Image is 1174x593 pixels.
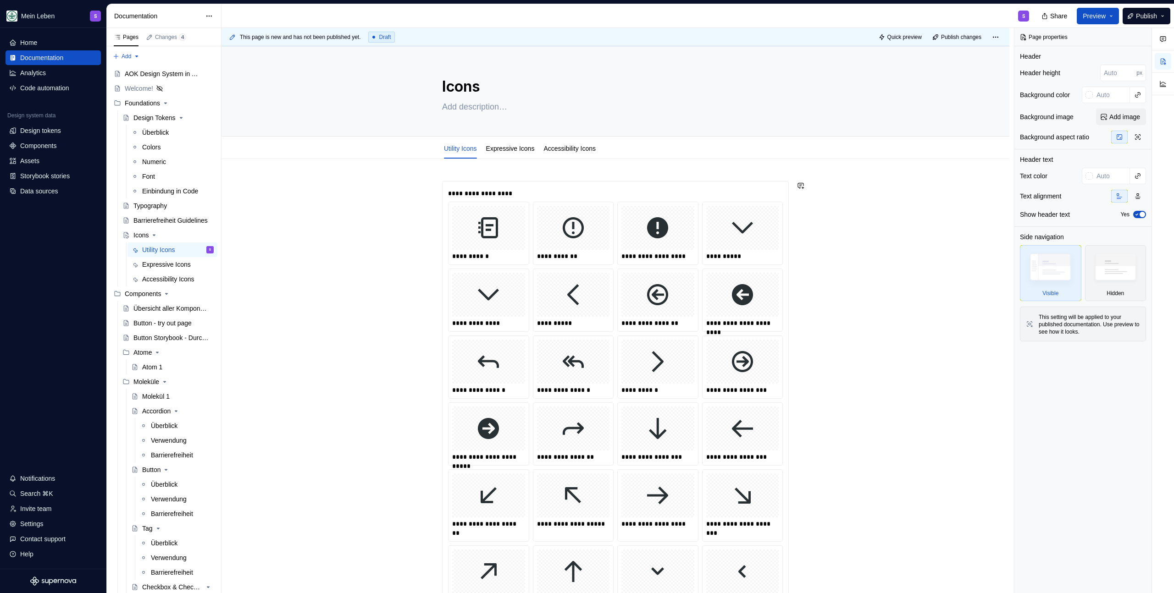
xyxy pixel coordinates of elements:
div: S [94,12,97,20]
div: Molekül 1 [142,392,170,401]
div: Notifications [20,474,55,483]
div: Documentation [114,11,201,21]
div: Foundations [125,99,160,108]
div: Accessibility Icons [142,275,194,284]
span: Add [122,53,131,60]
a: Home [6,35,101,50]
div: Invite team [20,504,51,513]
a: Tag [127,521,217,536]
a: Barrierefreiheit [136,565,217,580]
div: Barrierefreiheit [151,568,193,577]
div: Verwendung [151,436,187,445]
div: Verwendung [151,553,187,562]
a: Data sources [6,184,101,198]
div: Barrierefreiheit [151,450,193,460]
div: Background color [1020,90,1070,99]
div: Expressive Icons [142,260,191,269]
div: Numeric [142,157,166,166]
p: px [1136,69,1142,77]
div: Checkbox & Checkbox Group [142,582,203,592]
div: Moleküle [133,377,159,386]
div: Design tokens [20,126,61,135]
div: AOK Design System in Arbeit [125,69,200,78]
div: Design Tokens [133,113,176,122]
input: Auto [1100,65,1136,81]
div: Background aspect ratio [1020,132,1089,142]
div: Button Storybook - Durchstich! [133,333,209,342]
div: Utility Icons [440,138,481,158]
div: Header height [1020,68,1060,77]
div: Header [1020,52,1041,61]
span: Publish [1136,11,1157,21]
span: Draft [379,33,391,41]
button: Publish changes [930,31,986,44]
div: Überblick [151,480,177,489]
div: Button [142,465,161,474]
button: Publish [1123,8,1170,24]
div: Design system data [7,112,55,119]
div: Atome [133,348,152,357]
div: Text color [1020,171,1047,181]
div: Foundations [110,96,217,110]
a: Button Storybook - Durchstich! [119,330,217,345]
a: Utility Icons [444,145,477,152]
a: Accordion [127,404,217,418]
a: Überblick [136,418,217,433]
label: Yes [1120,211,1130,218]
button: Contact support [6,532,101,546]
span: This page is new and has not been published yet. [240,33,361,41]
a: Überblick [136,536,217,550]
button: Quick preview [876,31,926,44]
a: Invite team [6,501,101,516]
div: Search ⌘K [20,489,53,498]
div: Hidden [1085,245,1146,301]
div: Components [125,289,161,298]
a: Utility IconsS [127,242,217,257]
div: Atom 1 [142,362,162,372]
a: Barrierefreiheit [136,506,217,521]
div: Help [20,549,33,559]
button: Share [1037,8,1073,24]
div: Icons [133,231,149,240]
a: Button - try out page [119,316,217,330]
div: Background image [1020,112,1074,121]
a: Accessibility Icons [127,272,217,286]
a: Überblick [127,125,217,140]
div: Visible [1042,290,1058,297]
div: Visible [1020,245,1081,301]
div: Typography [133,201,167,210]
a: Settings [6,516,101,531]
div: Contact support [20,534,66,544]
a: Colors [127,140,217,154]
a: Button [127,462,217,477]
a: Molekül 1 [127,389,217,404]
div: Übersicht aller Komponenten [133,304,209,313]
div: Barrierefreiheit [151,509,193,518]
button: Notifications [6,471,101,486]
input: Auto [1093,87,1130,103]
a: Barrierefreiheit [136,448,217,462]
div: Barrierefreiheit Guidelines [133,216,208,225]
div: Überblick [151,538,177,548]
div: Verwendung [151,494,187,504]
div: Header text [1020,155,1053,164]
a: Übersicht aller Komponenten [119,301,217,316]
div: Überblick [151,421,177,430]
a: Assets [6,154,101,168]
div: Text alignment [1020,192,1061,201]
div: Accessibility Icons [540,138,599,158]
div: Data sources [20,187,58,196]
span: 4 [179,33,186,41]
a: Components [6,138,101,153]
a: Supernova Logo [30,577,76,586]
a: Einbindung in Code [127,184,217,198]
a: Storybook stories [6,169,101,183]
a: Design tokens [6,123,101,138]
a: Welcome! [110,81,217,96]
div: Components [110,286,217,301]
a: Barrierefreiheit Guidelines [119,213,217,228]
img: df5db9ef-aba0-4771-bf51-9763b7497661.png [6,11,17,22]
div: Button - try out page [133,318,192,328]
a: Accessibility Icons [543,145,596,152]
a: Numeric [127,154,217,169]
